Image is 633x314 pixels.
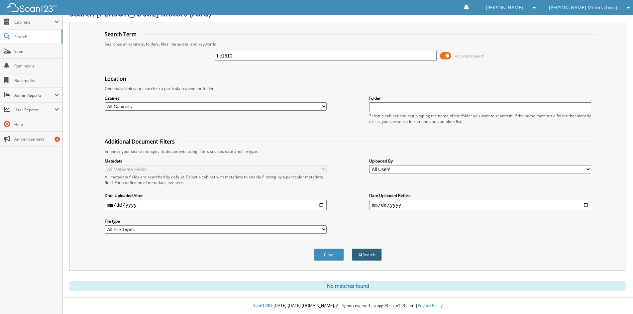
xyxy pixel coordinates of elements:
[369,158,591,164] label: Uploaded By
[455,53,484,58] span: Advanced Search
[105,200,327,210] input: start
[14,78,59,83] span: Bookmarks
[369,95,591,101] label: Folder
[101,149,594,154] div: Enhance your search for specific documents using filters such as date and file type.
[101,75,130,82] legend: Location
[105,95,327,101] label: Cabinet
[174,180,183,185] a: here
[105,158,327,164] label: Metadata
[7,3,56,12] img: scan123-logo-white.svg
[14,34,58,40] span: Search
[14,63,59,69] span: Reminders
[101,31,140,38] legend: Search Term
[101,86,594,91] div: Optionally limit your search to a particular cabinet or folder
[105,174,327,185] div: All metadata fields are searched by default. Select a cabinet with metadata to enable filtering b...
[14,136,59,142] span: Announcements
[54,137,60,142] div: 4
[101,41,594,47] div: Searches all cabinets, folders, files, metadata, and keywords
[369,200,591,210] input: end
[105,218,327,224] label: File type
[369,193,591,198] label: Date Uploaded Before
[14,49,59,54] span: Scan
[352,249,382,261] button: Search
[549,6,617,10] span: [PERSON_NAME] Motors (Ford)
[69,281,626,291] div: No matches found
[486,6,523,10] span: [PERSON_NAME]
[105,193,327,198] label: Date Uploaded After
[314,249,344,261] button: Clear
[369,113,591,124] div: Select a cabinet and begin typing the name of the folder you want to search in. If the name match...
[14,107,54,113] span: User Reports
[14,92,54,98] span: Admin Reports
[14,122,59,127] span: Help
[253,303,269,308] span: Scan123
[63,298,633,314] div: © [DATE]-[DATE] [DOMAIN_NAME]. All rights reserved | appg03-scan123-com |
[101,138,178,145] legend: Additional Document Filters
[14,19,54,25] span: Cabinets
[418,303,443,308] a: Privacy Policy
